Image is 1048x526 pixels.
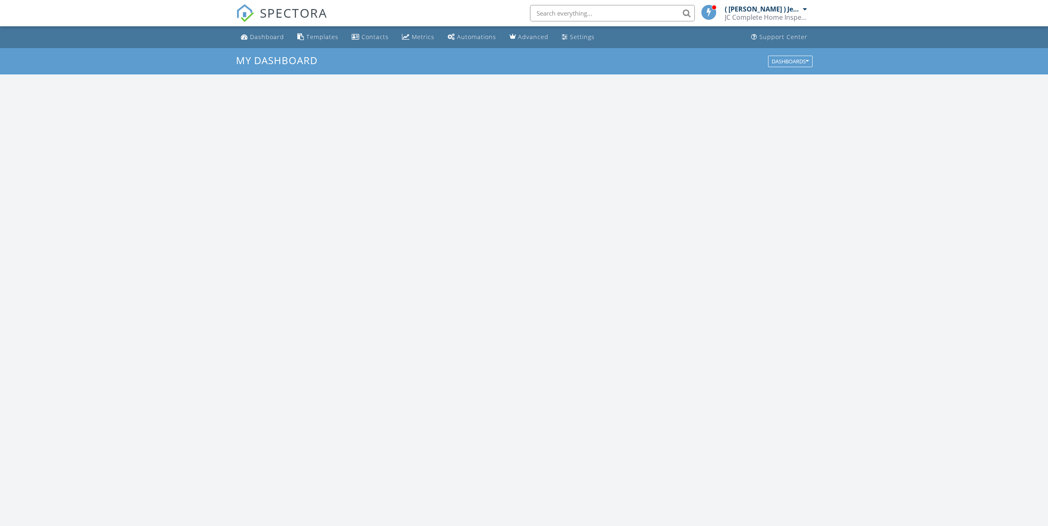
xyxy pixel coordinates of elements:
a: SPECTORA [236,11,327,28]
span: My Dashboard [236,53,317,67]
div: Dashboard [250,33,284,41]
a: Support Center [748,30,811,45]
span: SPECTORA [260,4,327,21]
a: Dashboard [238,30,287,45]
div: Advanced [518,33,549,41]
button: Dashboards [768,56,812,67]
a: Advanced [506,30,552,45]
a: Settings [558,30,598,45]
div: Metrics [412,33,434,41]
img: The Best Home Inspection Software - Spectora [236,4,254,22]
div: Dashboards [772,58,809,64]
div: JC Complete Home Inspections [725,13,807,21]
a: Contacts [348,30,392,45]
a: Metrics [399,30,438,45]
div: ( [PERSON_NAME] ) Jeewoong [PERSON_NAME] [725,5,801,13]
div: Templates [306,33,338,41]
a: Automations (Basic) [444,30,499,45]
div: Contacts [362,33,389,41]
input: Search everything... [530,5,695,21]
a: Templates [294,30,342,45]
div: Settings [570,33,595,41]
div: Automations [457,33,496,41]
div: Support Center [759,33,808,41]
